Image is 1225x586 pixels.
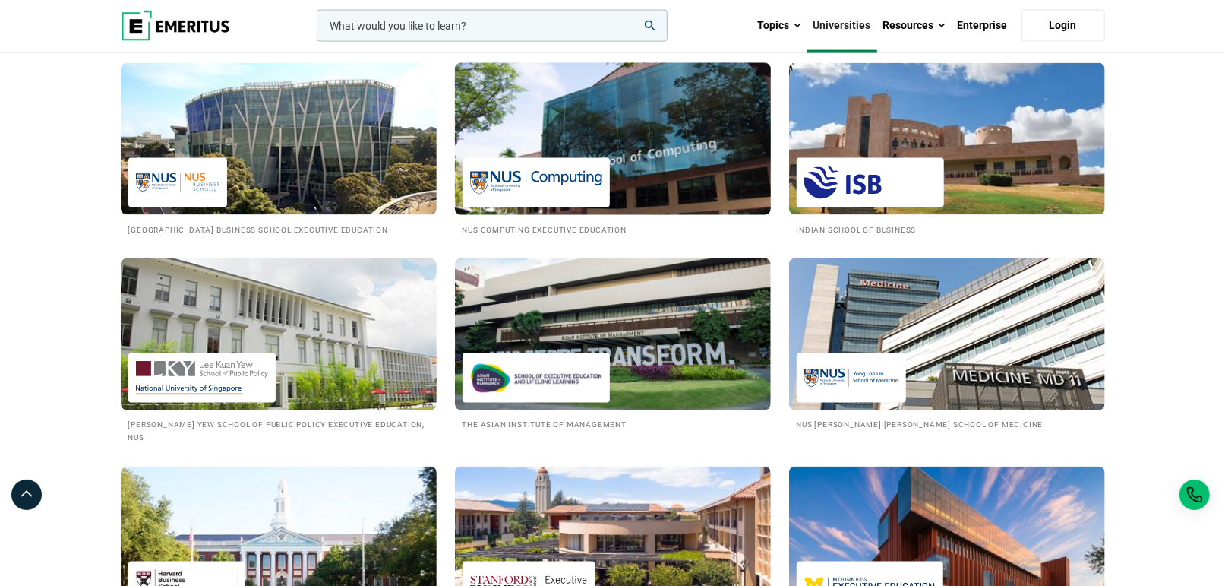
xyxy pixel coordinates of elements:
img: Asian Institute of Management [470,361,602,395]
a: Login [1021,10,1105,42]
img: Lee Kuan Yew School of Public Policy Executive Education, NUS [136,361,268,395]
a: Universities We Work With National University of Singapore Business School Executive Education [G... [121,63,437,236]
img: Universities We Work With [789,63,1105,215]
img: Universities We Work With [121,258,437,410]
a: Universities We Work With NUS Computing Executive Education NUS Computing Executive Education [455,63,771,236]
a: Universities We Work With Asian Institute of Management The Asian Institute of Management [455,258,771,431]
img: NUS Yong Loo Lin School of Medicine [804,361,898,395]
a: Universities We Work With Indian School of Business Indian School of Business [789,63,1105,236]
img: National University of Singapore Business School Executive Education [136,166,219,200]
a: Universities We Work With Lee Kuan Yew School of Public Policy Executive Education, NUS [PERSON_N... [121,258,437,444]
h2: [GEOGRAPHIC_DATA] Business School Executive Education [128,223,429,236]
a: Universities We Work With NUS Yong Loo Lin School of Medicine NUS [PERSON_NAME] [PERSON_NAME] Sch... [789,258,1105,431]
img: Universities We Work With [439,55,787,223]
h2: Indian School of Business [797,223,1097,236]
img: Universities We Work With [121,63,437,215]
input: woocommerce-product-search-field-0 [317,10,668,42]
h2: The Asian Institute of Management [463,418,763,431]
img: NUS Computing Executive Education [470,166,602,200]
img: Universities We Work With [455,258,771,410]
img: Indian School of Business [804,166,936,200]
h2: NUS [PERSON_NAME] [PERSON_NAME] School of Medicine [797,418,1097,431]
img: Universities We Work With [789,258,1105,410]
h2: NUS Computing Executive Education [463,223,763,236]
h2: [PERSON_NAME] Yew School of Public Policy Executive Education, NUS [128,418,429,444]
